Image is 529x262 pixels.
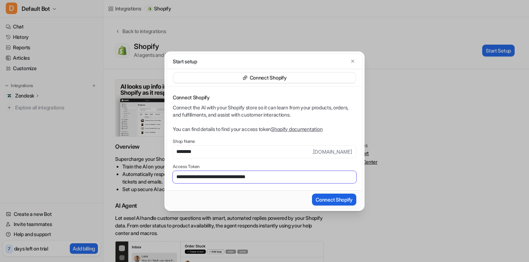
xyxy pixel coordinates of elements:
[173,104,356,118] p: Connect the AI with your Shopify store so it can learn from your products, orders, and fulfillmen...
[173,164,356,170] label: Access Token
[312,194,356,205] button: Connect Shopify
[250,74,287,81] p: Connect Shopify
[173,94,356,101] p: Connect Shopify
[173,139,356,144] label: Shop Name
[271,126,322,132] a: Shopify documentation
[312,146,356,158] span: .[DOMAIN_NAME]
[173,126,356,133] p: You can find details to find your access token
[173,58,197,65] p: Start setup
